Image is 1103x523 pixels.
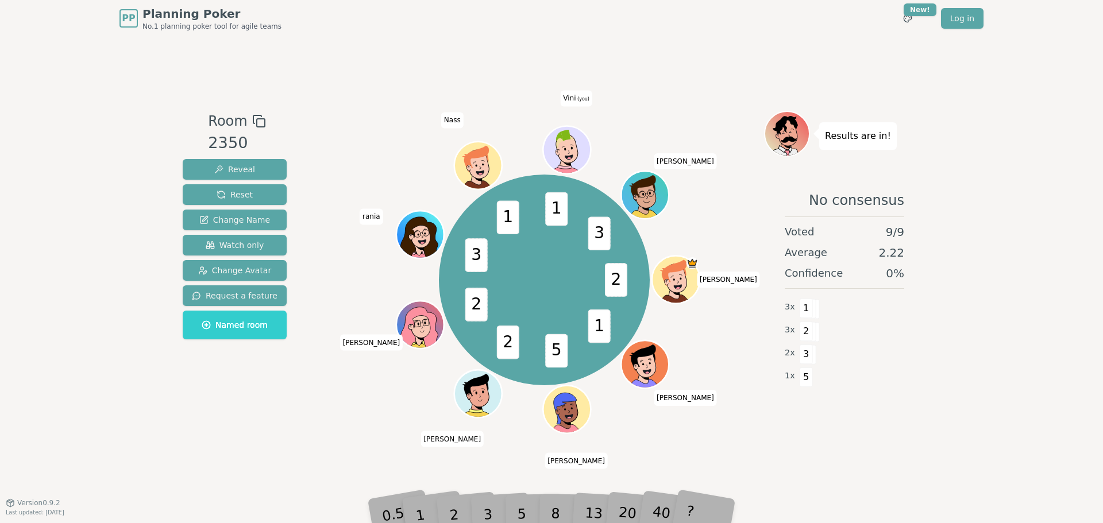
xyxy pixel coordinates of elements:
[183,159,287,180] button: Reveal
[785,224,815,240] span: Voted
[545,453,608,469] span: Click to change your name
[421,431,484,447] span: Click to change your name
[497,326,519,359] span: 2
[214,164,255,175] span: Reveal
[465,288,488,321] span: 2
[886,265,904,281] span: 0 %
[208,111,247,131] span: Room
[497,201,519,235] span: 1
[206,239,264,251] span: Watch only
[697,272,760,288] span: Click to change your name
[360,209,383,225] span: Click to change your name
[142,6,281,22] span: Planning Poker
[785,370,795,382] span: 1 x
[546,334,568,368] span: 5
[546,192,568,226] span: 1
[576,97,589,102] span: (you)
[941,8,984,29] a: Log in
[800,321,813,341] span: 2
[183,184,287,205] button: Reset
[199,214,270,226] span: Change Name
[122,11,135,25] span: PP
[687,257,699,269] span: silvia is the host
[785,301,795,313] span: 3 x
[441,113,464,129] span: Click to change your name
[465,238,488,272] span: 3
[340,335,403,351] span: Click to change your name
[897,8,918,29] button: New!
[800,344,813,364] span: 3
[878,245,904,261] span: 2.22
[605,263,627,297] span: 2
[119,6,281,31] a: PPPlanning PokerNo.1 planning poker tool for agile teams
[183,311,287,339] button: Named room
[654,153,717,169] span: Click to change your name
[545,128,589,173] button: Click to change your avatar
[183,235,287,255] button: Watch only
[6,509,64,516] span: Last updated: [DATE]
[785,245,827,261] span: Average
[588,217,611,251] span: 3
[183,210,287,230] button: Change Name
[800,367,813,387] span: 5
[198,265,272,276] span: Change Avatar
[800,299,813,318] span: 1
[183,285,287,306] button: Request a feature
[202,319,268,331] span: Named room
[588,309,611,343] span: 1
[654,390,717,406] span: Click to change your name
[6,498,60,507] button: Version0.9.2
[825,128,891,144] p: Results are in!
[560,91,592,107] span: Click to change your name
[192,290,277,301] span: Request a feature
[208,131,265,155] div: 2350
[785,265,843,281] span: Confidence
[217,189,253,200] span: Reset
[904,3,936,16] div: New!
[17,498,60,507] span: Version 0.9.2
[809,191,904,210] span: No consensus
[886,224,904,240] span: 9 / 9
[142,22,281,31] span: No.1 planning poker tool for agile teams
[183,260,287,281] button: Change Avatar
[785,347,795,359] span: 2 x
[785,324,795,336] span: 3 x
